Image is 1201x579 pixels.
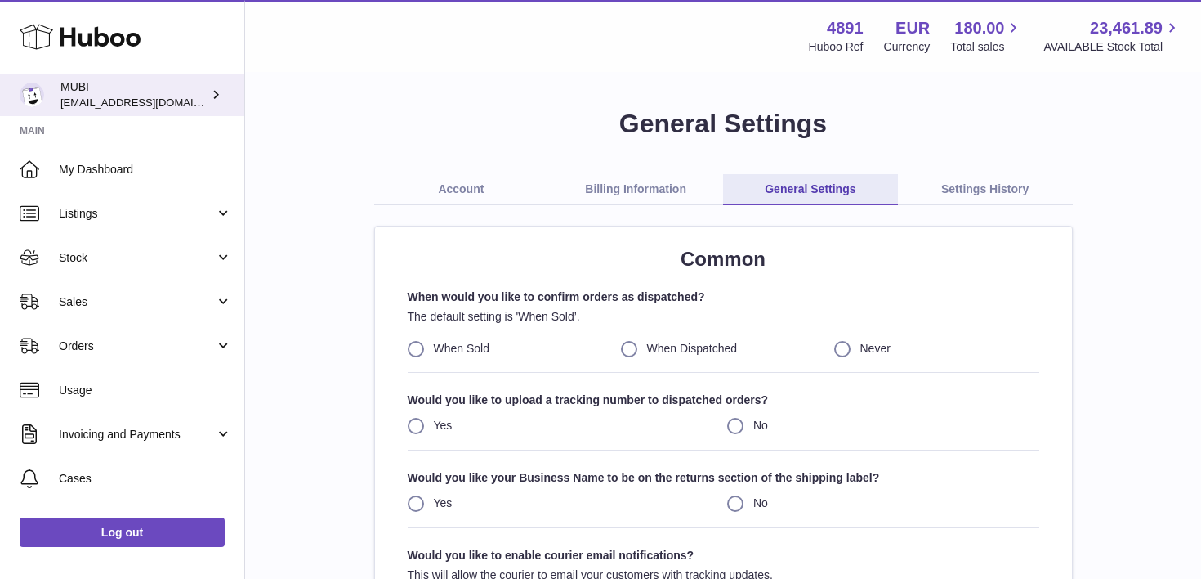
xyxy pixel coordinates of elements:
[408,418,720,433] label: Yes
[895,17,930,39] strong: EUR
[59,250,215,266] span: Stock
[408,246,1039,272] h2: Common
[408,470,1039,486] strong: Would you like your Business Name to be on the returns section of the shipping label?
[884,39,931,55] div: Currency
[374,174,549,205] a: Account
[59,427,215,442] span: Invoicing and Payments
[408,309,1039,325] p: The default setting is 'When Sold’.
[548,174,723,205] a: Billing Information
[59,383,232,398] span: Usage
[621,341,826,357] label: When Dispatched
[408,393,1039,408] strong: Would you like to upload a tracking number to dispatched orders?
[408,289,1039,305] strong: When would you like to confirm orders as dispatched?
[827,17,864,39] strong: 4891
[20,83,44,107] img: shop@mubi.com
[59,206,215,222] span: Listings
[898,174,1073,205] a: Settings History
[408,548,1039,563] strong: Would you like to enable courier email notifications?
[271,106,1175,141] h1: General Settings
[408,496,720,511] label: Yes
[59,162,232,177] span: My Dashboard
[59,294,215,310] span: Sales
[727,496,1039,511] label: No
[723,174,898,205] a: General Settings
[950,17,1023,55] a: 180.00 Total sales
[59,471,232,487] span: Cases
[1090,17,1163,39] span: 23,461.89
[809,39,864,55] div: Huboo Ref
[408,341,613,357] label: When Sold
[834,341,1039,357] label: Never
[59,339,215,354] span: Orders
[1043,39,1181,55] span: AVAILABLE Stock Total
[20,518,225,547] a: Log out
[950,39,1023,55] span: Total sales
[1043,17,1181,55] a: 23,461.89 AVAILABLE Stock Total
[60,96,240,109] span: [EMAIL_ADDRESS][DOMAIN_NAME]
[954,17,1004,39] span: 180.00
[727,418,1039,433] label: No
[60,79,208,110] div: MUBI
